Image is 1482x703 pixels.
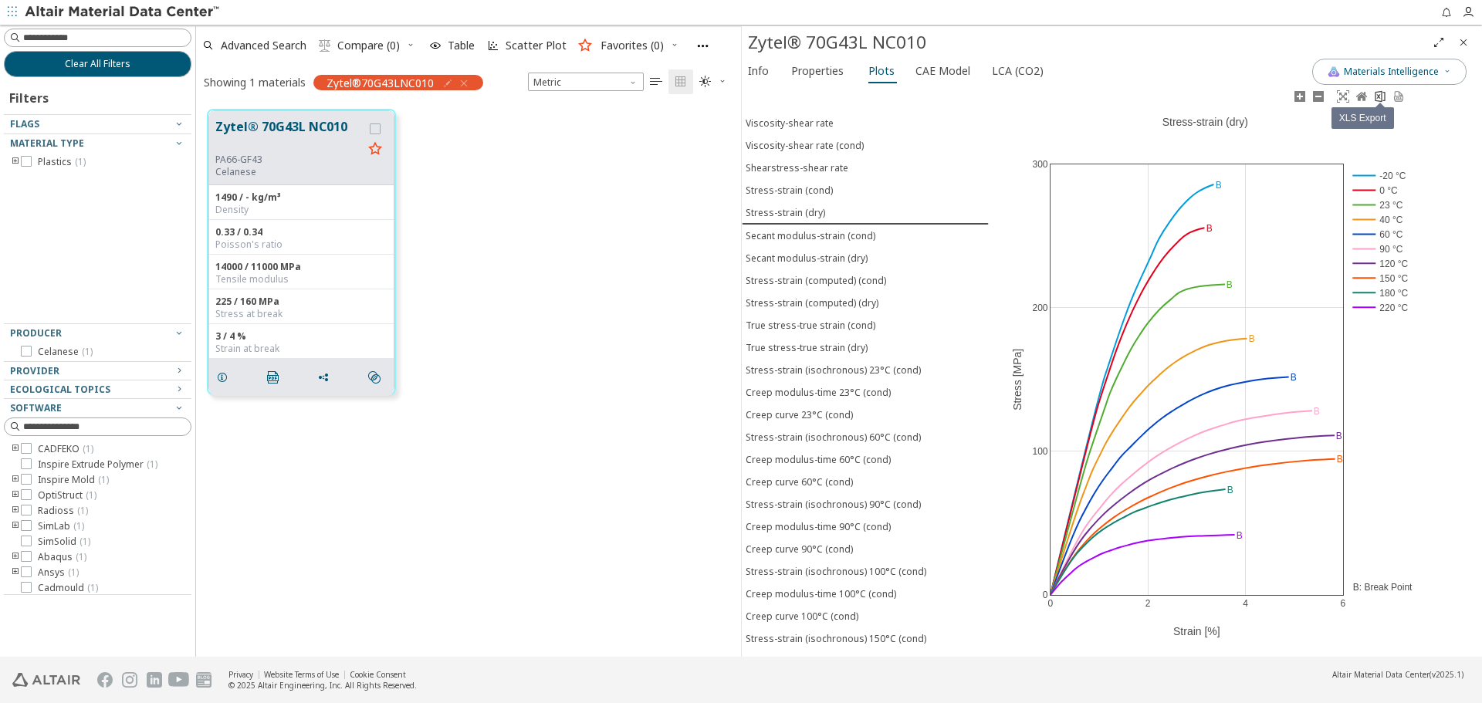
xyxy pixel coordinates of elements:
[38,489,96,502] span: OptiStruct
[267,371,279,384] i: 
[1426,30,1451,55] button: Full Screen
[260,362,293,393] button: PDF Download
[196,98,741,657] div: grid
[38,566,79,579] span: Ansys
[746,363,921,377] div: Stress-strain (isochronous) 23°C (cond)
[215,296,387,308] div: 225 / 160 MPa
[10,505,21,517] i: toogle group
[319,39,331,52] i: 
[228,669,253,680] a: Privacy
[38,536,90,548] span: SimSolid
[147,458,157,471] span: ( 1 )
[215,226,387,238] div: 0.33 / 0.34
[746,229,875,242] div: Secant modulus-strain (cond)
[601,40,664,51] span: Favorites (0)
[75,155,86,168] span: ( 1 )
[746,408,853,421] div: Creep curve 23°C (cond)
[1332,669,1430,680] span: Altair Material Data Center
[1332,669,1463,680] div: (v2025.1)
[215,154,363,166] div: PA66-GF43
[65,58,130,70] span: Clear All Filters
[992,59,1044,83] span: LCA (CO2)
[742,157,989,179] button: Shearstress-shear rate
[742,201,989,225] button: Stress-strain (dry)
[746,498,921,511] div: Stress-strain (isochronous) 90°C (cond)
[68,566,79,579] span: ( 1 )
[77,504,88,517] span: ( 1 )
[4,134,191,153] button: Material Type
[693,69,733,94] button: Theme
[264,669,339,680] a: Website Terms of Use
[215,204,387,216] div: Density
[10,489,21,502] i: toogle group
[10,117,39,130] span: Flags
[38,582,98,594] span: Cadmould
[746,431,921,444] div: Stress-strain (isochronous) 60°C (cond)
[12,673,80,687] img: Altair Engineering
[742,471,989,493] button: Creep curve 60°C (cond)
[742,650,989,672] button: Creep modulus-time 150°C (cond)
[746,654,896,668] div: Creep modulus-time 150°C (cond)
[215,166,363,178] p: Celanese
[746,610,858,623] div: Creep curve 100°C (cond)
[746,587,896,600] div: Creep modulus-time 100°C (cond)
[742,515,989,538] button: Creep modulus-time 90°C (cond)
[4,399,191,417] button: Software
[204,75,306,90] div: Showing 1 materials
[38,474,109,486] span: Inspire Mold
[1451,30,1476,55] button: Close
[746,296,878,309] div: Stress-strain (computed) (dry)
[10,156,21,168] i: toogle group
[742,225,989,247] button: Secant modulus-strain (cond)
[746,117,834,130] div: Viscosity-shear rate
[228,680,417,691] div: © 2025 Altair Engineering, Inc. All Rights Reserved.
[38,505,88,517] span: Radioss
[86,488,96,502] span: ( 1 )
[83,442,93,455] span: ( 1 )
[675,76,687,88] i: 
[10,474,21,486] i: toogle group
[215,238,387,251] div: Poisson's ratio
[73,519,84,532] span: ( 1 )
[746,453,891,466] div: Creep modulus-time 60°C (cond)
[746,139,864,152] div: Viscosity-shear rate (cond)
[10,326,62,340] span: Producer
[98,473,109,486] span: ( 1 )
[742,381,989,404] button: Creep modulus-time 23°C (cond)
[361,362,394,393] button: Similar search
[746,386,891,399] div: Creep modulus-time 23°C (cond)
[742,426,989,448] button: Stress-strain (isochronous) 60°C (cond)
[742,560,989,583] button: Stress-strain (isochronous) 100°C (cond)
[742,269,989,292] button: Stress-strain (computed) (cond)
[10,401,62,414] span: Software
[80,535,90,548] span: ( 1 )
[742,292,989,314] button: Stress-strain (computed) (dry)
[4,380,191,399] button: Ecological Topics
[10,364,59,377] span: Provider
[746,252,868,265] div: Secant modulus-strain (dry)
[363,137,387,162] button: Favorite
[215,343,387,355] div: Strain at break
[742,112,989,134] button: Viscosity-shear rate
[350,669,406,680] a: Cookie Consent
[742,448,989,471] button: Creep modulus-time 60°C (cond)
[528,73,644,91] span: Metric
[748,59,769,83] span: Info
[791,59,844,83] span: Properties
[209,362,242,393] button: Details
[10,551,21,563] i: toogle group
[25,5,222,20] img: Altair Material Data Center
[337,40,400,51] span: Compare (0)
[1312,59,1467,85] button: AI CopilotMaterials Intelligence
[528,73,644,91] div: Unit System
[742,404,989,426] button: Creep curve 23°C (cond)
[82,345,93,358] span: ( 1 )
[38,520,84,532] span: SimLab
[650,76,662,88] i: 
[746,475,853,488] div: Creep curve 60°C (cond)
[310,362,343,393] button: Share
[38,346,93,358] span: Celanese
[746,542,853,556] div: Creep curve 90°C (cond)
[644,69,668,94] button: Table View
[10,137,84,150] span: Material Type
